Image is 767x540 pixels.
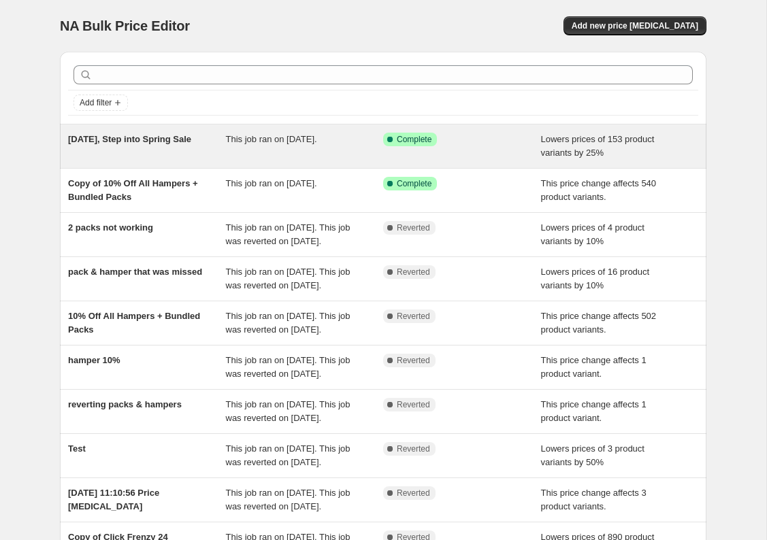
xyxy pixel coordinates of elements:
span: 10% Off All Hampers + Bundled Packs [68,311,200,335]
span: Complete [397,178,431,189]
span: Complete [397,134,431,145]
span: Lowers prices of 16 product variants by 10% [541,267,650,290]
span: [DATE] 11:10:56 Price [MEDICAL_DATA] [68,488,159,511]
span: pack & hamper that was missed [68,267,202,277]
span: Reverted [397,355,430,366]
span: This job ran on [DATE]. This job was reverted on [DATE]. [226,311,350,335]
span: This job ran on [DATE]. This job was reverted on [DATE]. [226,443,350,467]
span: This price change affects 540 product variants. [541,178,657,202]
span: reverting packs & hampers [68,399,182,409]
span: [DATE], Step into Spring Sale [68,134,191,144]
span: This price change affects 1 product variant. [541,355,647,379]
span: This job ran on [DATE]. This job was reverted on [DATE]. [226,488,350,511]
span: Reverted [397,311,430,322]
button: Add new price [MEDICAL_DATA] [564,16,706,35]
span: Add new price [MEDICAL_DATA] [572,20,698,31]
button: Add filter [74,95,128,111]
span: Add filter [80,97,112,108]
span: This job ran on [DATE]. This job was reverted on [DATE]. [226,355,350,379]
span: This price change affects 3 product variants. [541,488,647,511]
span: Copy of 10% Off All Hampers + Bundled Packs [68,178,198,202]
span: Reverted [397,399,430,410]
span: This price change affects 1 product variant. [541,399,647,423]
span: Lowers prices of 3 product variants by 50% [541,443,644,467]
span: Reverted [397,488,430,499]
span: This job ran on [DATE]. This job was reverted on [DATE]. [226,267,350,290]
span: Reverted [397,443,430,454]
span: Reverted [397,222,430,233]
span: Lowers prices of 153 product variants by 25% [541,134,655,158]
span: This job ran on [DATE]. This job was reverted on [DATE]. [226,222,350,246]
span: This job ran on [DATE]. [226,134,317,144]
span: 2 packs not working [68,222,153,233]
span: Test [68,443,86,454]
span: This job ran on [DATE]. [226,178,317,188]
span: Lowers prices of 4 product variants by 10% [541,222,644,246]
span: hamper 10% [68,355,120,365]
span: NA Bulk Price Editor [60,18,190,33]
span: This price change affects 502 product variants. [541,311,657,335]
span: This job ran on [DATE]. This job was reverted on [DATE]. [226,399,350,423]
span: Reverted [397,267,430,277]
